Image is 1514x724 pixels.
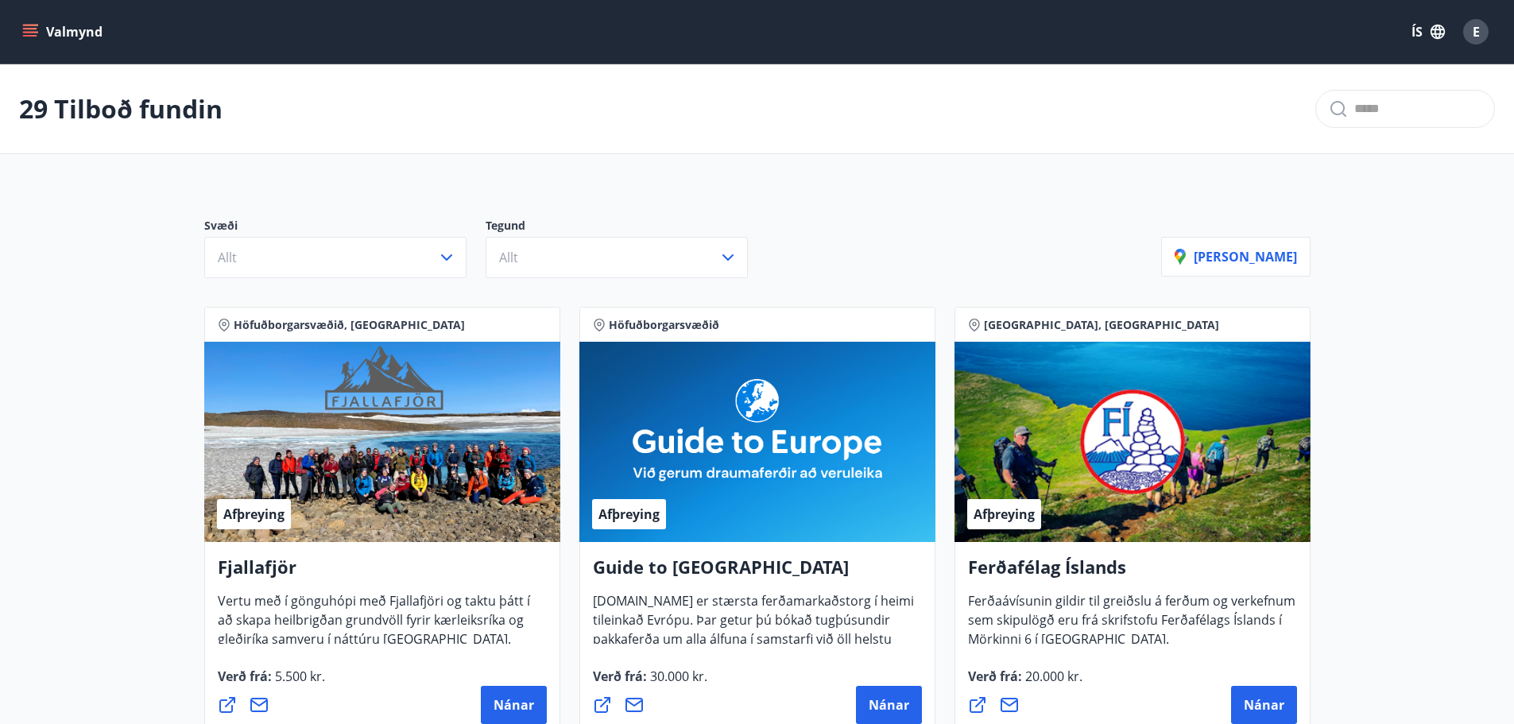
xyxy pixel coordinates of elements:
span: Höfuðborgarsvæðið [609,317,719,333]
h4: Fjallafjör [218,555,547,591]
span: [GEOGRAPHIC_DATA], [GEOGRAPHIC_DATA] [984,317,1219,333]
span: Vertu með í gönguhópi með Fjallafjöri og taktu þátt í að skapa heilbrigðan grundvöll fyrir kærlei... [218,592,530,660]
span: [DOMAIN_NAME] er stærsta ferðamarkaðstorg í heimi tileinkað Evrópu. Þar getur þú bókað tugþúsundi... [593,592,914,699]
h4: Ferðafélag Íslands [968,555,1297,591]
button: E [1457,13,1495,51]
h4: Guide to [GEOGRAPHIC_DATA] [593,555,922,591]
span: 20.000 kr. [1022,668,1082,685]
button: Allt [204,237,467,278]
span: Verð frá : [593,668,707,698]
span: Höfuðborgarsvæðið, [GEOGRAPHIC_DATA] [234,317,465,333]
button: menu [19,17,109,46]
span: Verð frá : [968,668,1082,698]
span: Ferðaávísunin gildir til greiðslu á ferðum og verkefnum sem skipulögð eru frá skrifstofu Ferðafél... [968,592,1295,660]
p: Svæði [204,218,486,237]
span: Afþreying [974,505,1035,523]
span: 30.000 kr. [647,668,707,685]
button: Nánar [481,686,547,724]
p: 29 Tilboð fundin [19,91,223,126]
p: [PERSON_NAME] [1175,248,1297,265]
span: Verð frá : [218,668,325,698]
p: Tegund [486,218,767,237]
button: ÍS [1403,17,1454,46]
span: E [1473,23,1480,41]
button: Nánar [1231,686,1297,724]
span: Afþreying [598,505,660,523]
button: Nánar [856,686,922,724]
span: Nánar [869,696,909,714]
span: Nánar [1244,696,1284,714]
button: Allt [486,237,748,278]
span: Allt [499,249,518,266]
button: [PERSON_NAME] [1161,237,1311,277]
span: Afþreying [223,505,285,523]
span: 5.500 kr. [272,668,325,685]
span: Nánar [494,696,534,714]
span: Allt [218,249,237,266]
